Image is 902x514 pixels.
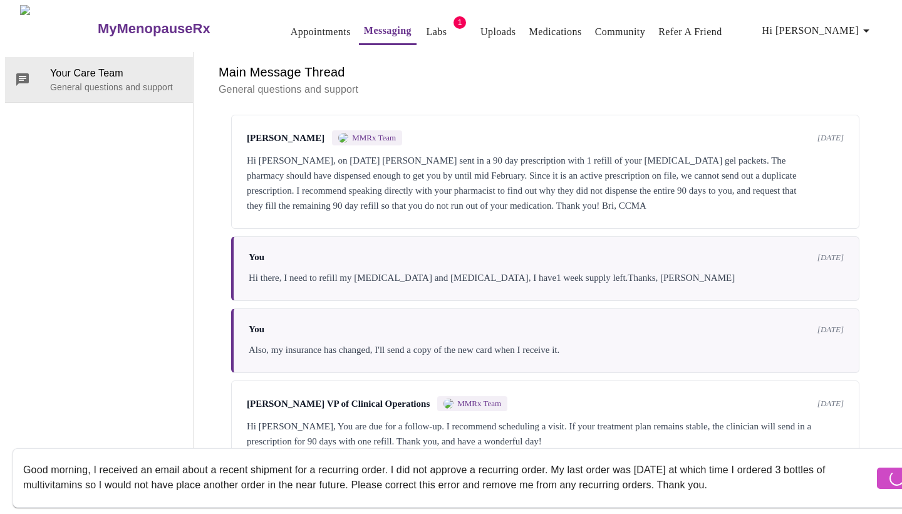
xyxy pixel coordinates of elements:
[247,153,844,213] div: Hi [PERSON_NAME], on [DATE] [PERSON_NAME] sent in a 90 day prescription with 1 refill of your [ME...
[96,7,260,51] a: MyMenopauseRx
[352,133,396,143] span: MMRx Team
[817,399,844,409] span: [DATE]
[595,23,646,41] a: Community
[23,458,874,498] textarea: Send a message about your appointment
[249,270,844,285] div: Hi there, I need to refill my [MEDICAL_DATA] and [MEDICAL_DATA], I have1 week supply left.Thanks,...
[5,57,193,102] div: Your Care TeamGeneral questions and support
[590,19,651,45] button: Community
[529,23,582,41] a: Medications
[762,22,874,39] span: Hi [PERSON_NAME]
[658,23,722,41] a: Refer a Friend
[817,133,844,143] span: [DATE]
[757,18,879,43] button: Hi [PERSON_NAME]
[247,133,324,144] span: [PERSON_NAME]
[653,19,727,45] button: Refer a Friend
[249,342,844,357] div: Also, my insurance has changed, I'll send a copy of the new card when I receive it.
[247,419,844,449] div: Hi [PERSON_NAME], You are due for a follow-up. I recommend scheduling a visit. If your treatment ...
[443,399,454,409] img: MMRX
[219,82,872,97] p: General questions and support
[50,81,183,93] p: General questions and support
[480,23,516,41] a: Uploads
[20,5,96,52] img: MyMenopauseRx Logo
[338,133,348,143] img: MMRX
[249,324,264,335] span: You
[249,252,264,263] span: You
[50,66,183,81] span: Your Care Team
[427,23,447,41] a: Labs
[817,325,844,335] span: [DATE]
[247,399,430,409] span: [PERSON_NAME] VP of Clinical Operations
[457,399,501,409] span: MMRx Team
[417,19,457,45] button: Labs
[359,18,417,45] button: Messaging
[454,16,466,29] span: 1
[219,62,872,82] h6: Main Message Thread
[524,19,587,45] button: Medications
[98,21,210,37] h3: MyMenopauseRx
[817,253,844,263] span: [DATE]
[286,19,356,45] button: Appointments
[475,19,521,45] button: Uploads
[364,22,412,39] a: Messaging
[291,23,351,41] a: Appointments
